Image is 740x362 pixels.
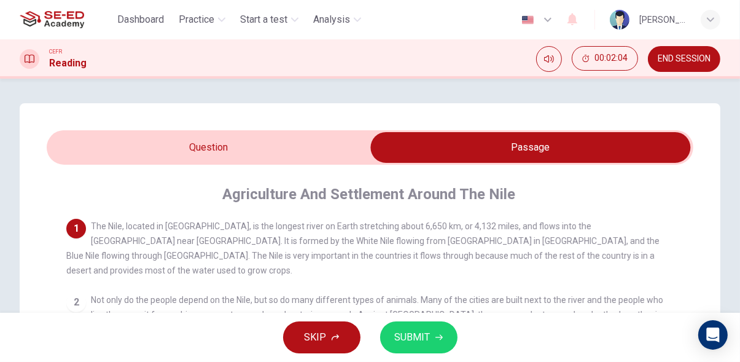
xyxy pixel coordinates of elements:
span: END SESSION [658,54,711,64]
span: SUBMIT [395,329,430,346]
a: SE-ED Academy logo [20,7,112,32]
div: [PERSON_NAME] [639,12,686,27]
span: Practice [179,12,214,27]
div: 1 [66,219,86,238]
span: 00:02:04 [594,53,628,63]
div: 2 [66,293,86,312]
span: Start a test [240,12,287,27]
h1: Reading [49,56,87,71]
button: SKIP [283,321,360,353]
button: END SESSION [648,46,720,72]
div: Open Intercom Messenger [698,320,728,350]
span: SKIP [305,329,327,346]
span: Not only do the people depend on the Nile, but so do many different types of animals. Many of the... [66,295,669,334]
button: Analysis [308,9,366,31]
span: Dashboard [117,12,164,27]
h4: Agriculture And Settlement Around The Nile [222,184,515,204]
button: Start a test [235,9,303,31]
button: 00:02:04 [572,46,638,71]
img: SE-ED Academy logo [20,7,84,32]
span: The Nile, located in [GEOGRAPHIC_DATA], is the longest river on Earth stretching about 6,650 km, ... [66,221,660,275]
button: Practice [174,9,230,31]
button: SUBMIT [380,321,458,353]
img: en [520,15,536,25]
span: CEFR [49,47,62,56]
img: Profile picture [610,10,629,30]
div: Hide [572,46,638,72]
div: Mute [536,46,562,72]
span: Analysis [313,12,350,27]
button: Dashboard [112,9,169,31]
